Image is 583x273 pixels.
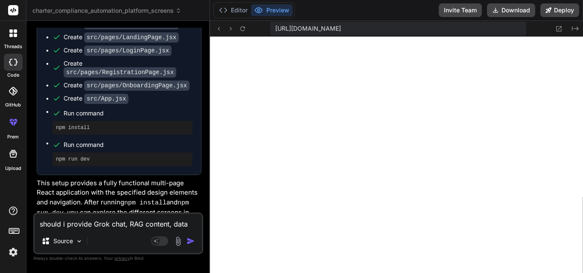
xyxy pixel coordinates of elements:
[33,254,203,262] p: Always double-check its answers. Your in Bind
[5,165,21,172] label: Upload
[251,4,293,16] button: Preview
[540,3,579,17] button: Deploy
[37,178,201,257] p: This setup provides a fully functional multi-page React application with the specified design ele...
[6,245,20,259] img: settings
[7,133,19,141] label: prem
[487,3,535,17] button: Download
[56,124,189,131] pre: npm install
[64,46,172,55] div: Create
[64,109,192,118] span: Run command
[35,214,202,229] textarea: should i provide Grok chat, RAG content, data
[173,236,183,246] img: attachment
[64,20,179,29] div: Create
[53,237,73,245] p: Source
[124,199,166,207] code: npm install
[84,32,179,43] code: src/pages/LandingPage.jsx
[64,141,192,149] span: Run command
[64,94,128,103] div: Create
[4,43,22,50] label: threads
[210,37,583,273] iframe: Preview
[64,59,192,77] div: Create
[84,94,128,104] code: src/App.jsx
[439,3,482,17] button: Invite Team
[187,237,195,245] img: icon
[275,24,341,33] span: [URL][DOMAIN_NAME]
[76,238,83,245] img: Pick Models
[64,33,179,42] div: Create
[84,80,189,91] code: src/pages/OnboardingPage.jsx
[216,4,251,16] button: Editor
[64,67,176,78] code: src/pages/RegistrationPage.jsx
[64,81,189,90] div: Create
[32,6,181,15] span: charter_compliance_automation_platform_screens
[114,256,130,261] span: privacy
[7,72,19,79] label: code
[56,156,189,163] pre: npm run dev
[5,101,21,109] label: GitHub
[84,46,172,56] code: src/pages/LoginPage.jsx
